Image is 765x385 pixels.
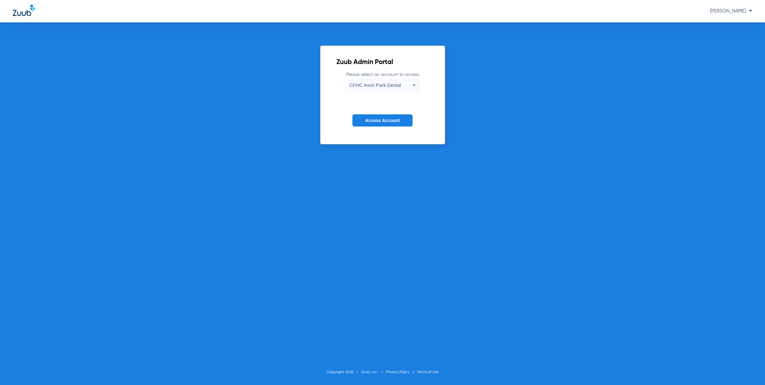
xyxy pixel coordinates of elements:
[386,370,409,374] a: Privacy Policy
[336,59,429,66] h2: Zuub Admin Portal
[13,5,35,16] img: Zuub Logo
[350,82,401,88] span: CFHC Avon Park Dental
[710,9,752,13] span: [PERSON_NAME]
[361,369,386,375] li: Zuub, Inc.
[326,369,361,375] li: Copyright 2025
[352,114,413,127] button: Access Account
[365,118,400,123] span: Access Account
[733,354,765,385] iframe: Chat Widget
[417,370,439,374] a: Terms of Use
[346,71,419,90] label: Please select an account to access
